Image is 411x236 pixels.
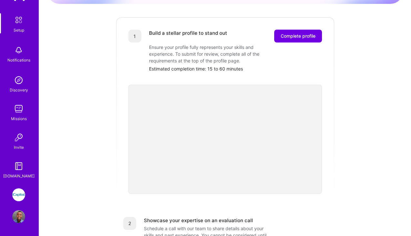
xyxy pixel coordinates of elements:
a: User Avatar [11,210,27,223]
a: iCapital: Building an Alternative Investment Marketplace [11,188,27,201]
div: Missions [11,115,27,122]
div: Setup [14,27,24,33]
img: guide book [12,160,25,173]
div: Notifications [7,57,30,63]
img: teamwork [12,102,25,115]
div: Discovery [10,87,28,93]
div: Ensure your profile fully represents your skills and experience. To submit for review, complete a... [149,44,278,64]
div: 1 [128,30,141,42]
img: Invite [12,131,25,144]
img: bell [12,44,25,57]
img: setup [12,13,25,27]
img: iCapital: Building an Alternative Investment Marketplace [12,188,25,201]
button: Complete profile [274,30,322,42]
div: Estimated completion time: 15 to 60 minutes [149,65,322,72]
img: User Avatar [12,210,25,223]
img: discovery [12,74,25,87]
div: Invite [14,144,24,151]
div: Showcase your expertise on an evaluation call [144,217,253,224]
iframe: video [128,85,322,194]
div: Build a stellar profile to stand out [149,30,227,42]
div: 2 [123,217,136,230]
span: Complete profile [281,33,316,39]
div: [DOMAIN_NAME] [3,173,35,179]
